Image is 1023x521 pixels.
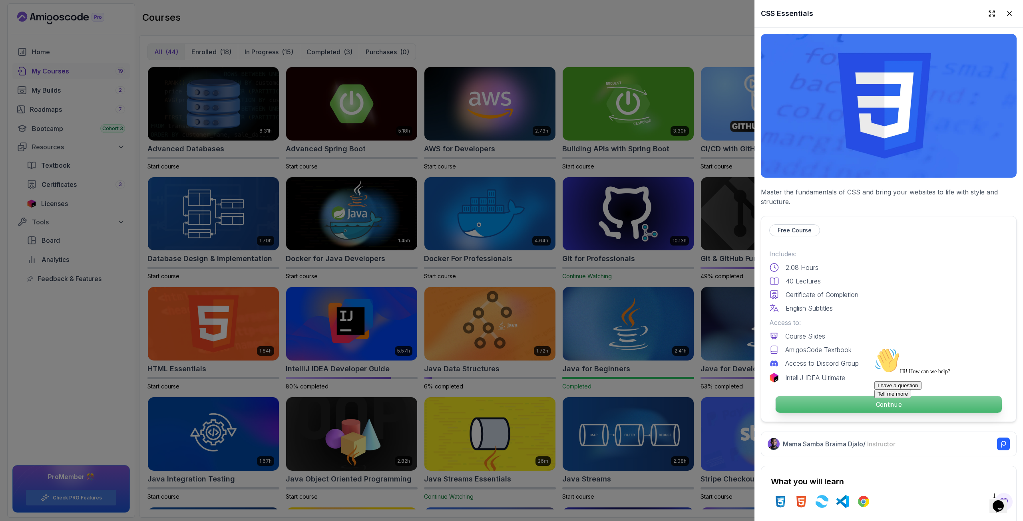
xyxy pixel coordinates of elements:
img: css logo [774,495,787,508]
img: chrome logo [857,495,870,508]
img: css-essentials_thumbnail [761,34,1017,178]
span: Hi! How can we help? [3,24,79,30]
img: Nelson Djalo [768,438,780,450]
button: I have a question [3,37,50,45]
p: Mama Samba Braima Djalo / [783,439,896,449]
iframe: chat widget [871,345,1015,485]
p: Free Course [778,226,812,234]
p: 40 Lectures [786,276,821,286]
iframe: chat widget [989,489,1015,513]
p: English Subtitles [786,303,833,313]
button: Continue [775,396,1002,413]
button: Tell me more [3,45,40,53]
img: vscode logo [836,495,849,508]
p: IntelliJ IDEA Ultimate [785,373,845,382]
p: Master the fundamentals of CSS and bring your websites to life with style and structure. [761,187,1017,206]
img: jetbrains logo [769,373,779,382]
p: Course Slides [785,331,825,341]
h2: What you will learn [771,476,1007,487]
p: Continue [776,396,1002,413]
p: AmigosCode Textbook [785,345,852,355]
span: Instructor [867,440,896,448]
p: Access to: [769,318,1008,327]
div: 👋Hi! How can we help?I have a questionTell me more [3,3,147,53]
p: Includes: [769,249,1008,259]
p: 2.08 Hours [786,263,818,272]
img: tailwindcss logo [816,495,828,508]
button: Expand drawer [985,6,999,21]
h2: CSS Essentials [761,8,813,19]
p: Certificate of Completion [786,290,858,299]
p: Access to Discord Group [785,359,859,368]
img: :wave: [3,3,29,29]
img: html logo [795,495,808,508]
